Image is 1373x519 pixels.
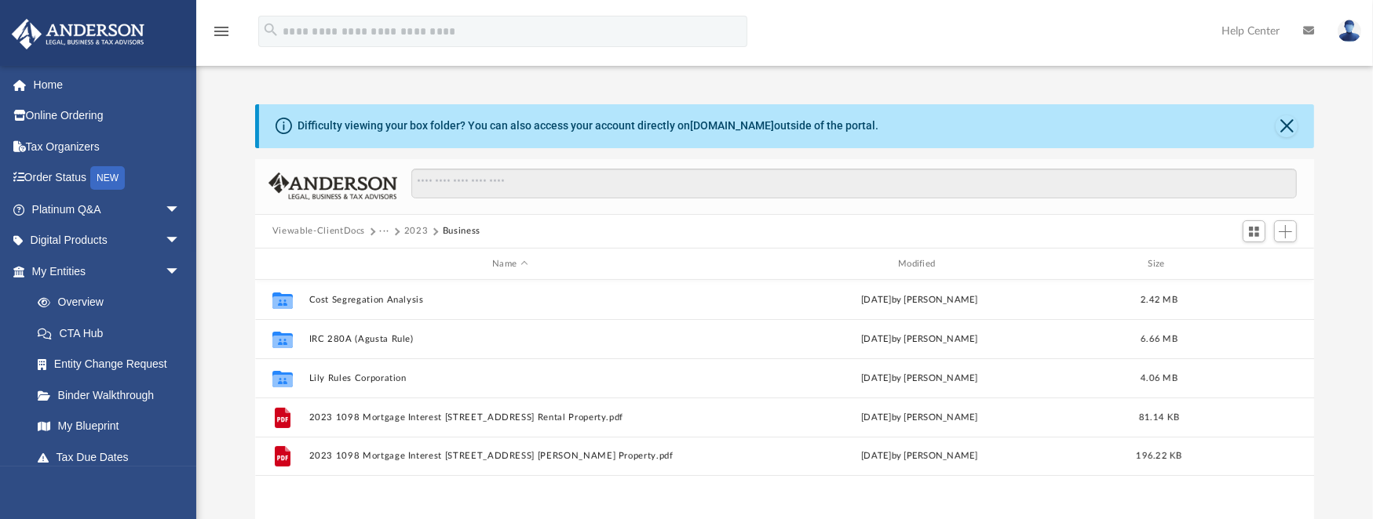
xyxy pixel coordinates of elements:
button: Lily Rules Corporation [309,373,711,383]
span: arrow_drop_down [165,256,196,288]
span: 81.14 KB [1139,413,1179,422]
a: [DOMAIN_NAME] [690,119,774,132]
a: My Blueprint [22,411,196,442]
button: Business [443,224,480,238]
a: menu [212,30,231,41]
button: Close [1276,115,1298,137]
img: User Pic [1338,20,1361,42]
a: Overview [22,287,204,318]
a: Order StatusNEW [11,162,204,194]
button: Add [1274,220,1298,242]
div: id [262,257,301,271]
div: Modified [718,257,1120,271]
i: search [262,21,279,38]
div: Size [1127,257,1190,271]
a: Tax Due Dates [22,441,204,473]
button: ··· [380,224,390,238]
button: IRC 280A (Agusta Rule) [309,334,711,344]
span: arrow_drop_down [165,225,196,257]
button: Cost Segregation Analysis [309,295,711,305]
a: Online Ordering [11,100,204,132]
button: 2023 1098 Mortgage Interest [STREET_ADDRESS] [PERSON_NAME] Property.pdf [309,452,711,462]
img: Anderson Advisors Platinum Portal [7,19,149,49]
a: Tax Organizers [11,131,204,162]
div: NEW [90,166,125,190]
span: arrow_drop_down [165,194,196,226]
div: [DATE] by [PERSON_NAME] [718,411,1121,425]
button: Switch to Grid View [1243,220,1266,242]
div: [DATE] by [PERSON_NAME] [718,332,1121,347]
div: Difficulty viewing your box folder? You can also access your account directly on outside of the p... [298,118,878,134]
span: 4.06 MB [1141,374,1178,383]
div: id [1197,257,1307,271]
a: My Entitiesarrow_drop_down [11,256,204,287]
button: Viewable-ClientDocs [272,224,365,238]
button: 2023 [404,224,429,238]
a: Binder Walkthrough [22,379,204,411]
span: 196.22 KB [1136,452,1181,461]
a: Entity Change Request [22,349,204,380]
a: Digital Productsarrow_drop_down [11,225,204,256]
i: menu [212,22,231,41]
span: 2.42 MB [1141,296,1178,304]
span: 6.66 MB [1141,335,1178,343]
div: Name [308,257,710,271]
a: Home [11,69,204,100]
input: Search files and folders [411,169,1297,198]
div: [DATE] by [PERSON_NAME] [718,293,1121,307]
a: Platinum Q&Aarrow_drop_down [11,194,204,225]
button: 2023 1098 Mortgage Interest [STREET_ADDRESS] Rental Property.pdf [309,412,711,423]
div: [DATE] by [PERSON_NAME] [718,450,1121,464]
a: CTA Hub [22,318,204,349]
div: [DATE] by [PERSON_NAME] [718,372,1121,386]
